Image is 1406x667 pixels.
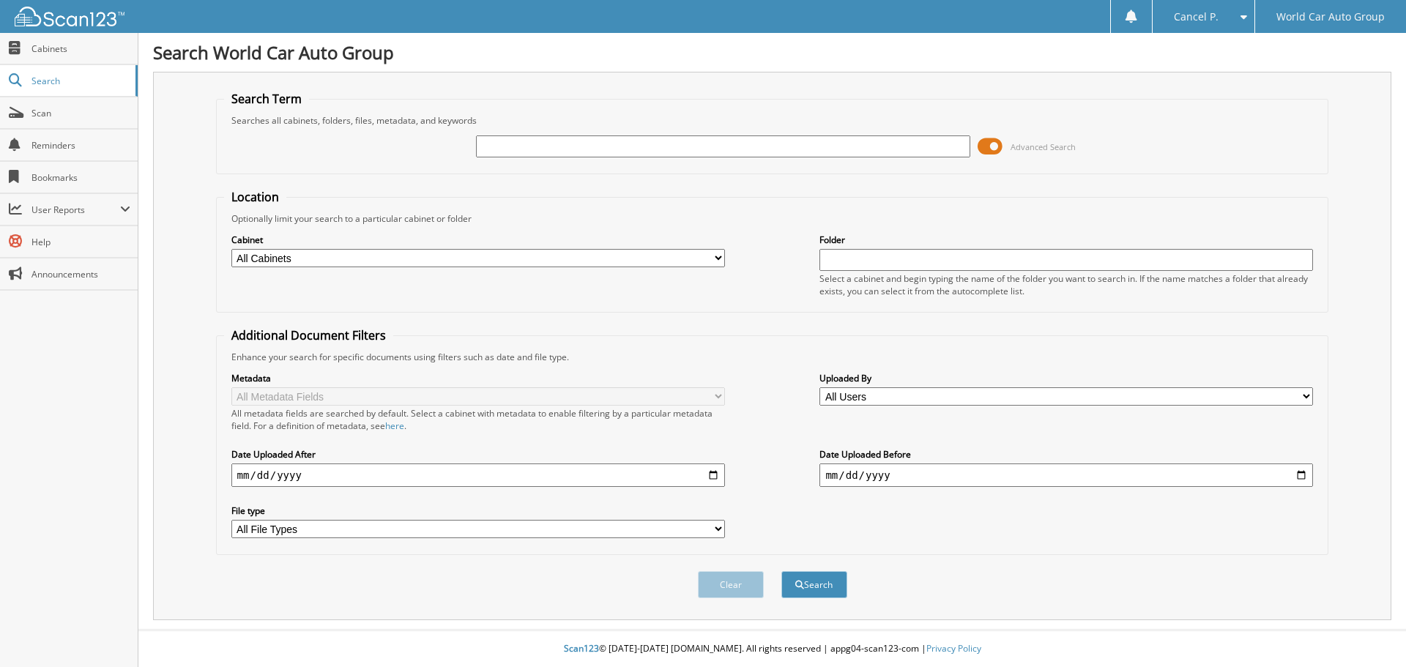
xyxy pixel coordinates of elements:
span: Search [31,75,128,87]
span: Cancel P. [1174,12,1219,21]
div: © [DATE]-[DATE] [DOMAIN_NAME]. All rights reserved | appg04-scan123-com | [138,631,1406,667]
label: Date Uploaded Before [819,448,1313,461]
button: Clear [698,571,764,598]
label: Cabinet [231,234,725,246]
h1: Search World Car Auto Group [153,40,1391,64]
div: Optionally limit your search to a particular cabinet or folder [224,212,1321,225]
span: World Car Auto Group [1276,12,1385,21]
div: Enhance your search for specific documents using filters such as date and file type. [224,351,1321,363]
label: Uploaded By [819,372,1313,384]
span: User Reports [31,204,120,216]
iframe: Chat Widget [1333,597,1406,667]
legend: Search Term [224,91,309,107]
input: end [819,463,1313,487]
span: Help [31,236,130,248]
span: Cabinets [31,42,130,55]
legend: Additional Document Filters [224,327,393,343]
legend: Location [224,189,286,205]
img: scan123-logo-white.svg [15,7,124,26]
span: Announcements [31,268,130,280]
a: Privacy Policy [926,642,981,655]
span: Reminders [31,139,130,152]
button: Search [781,571,847,598]
label: Folder [819,234,1313,246]
span: Scan [31,107,130,119]
span: Advanced Search [1011,141,1076,152]
a: here [385,420,404,432]
label: Date Uploaded After [231,448,725,461]
span: Scan123 [564,642,599,655]
div: Select a cabinet and begin typing the name of the folder you want to search in. If the name match... [819,272,1313,297]
span: Bookmarks [31,171,130,184]
div: All metadata fields are searched by default. Select a cabinet with metadata to enable filtering b... [231,407,725,432]
label: File type [231,504,725,517]
div: Searches all cabinets, folders, files, metadata, and keywords [224,114,1321,127]
label: Metadata [231,372,725,384]
input: start [231,463,725,487]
